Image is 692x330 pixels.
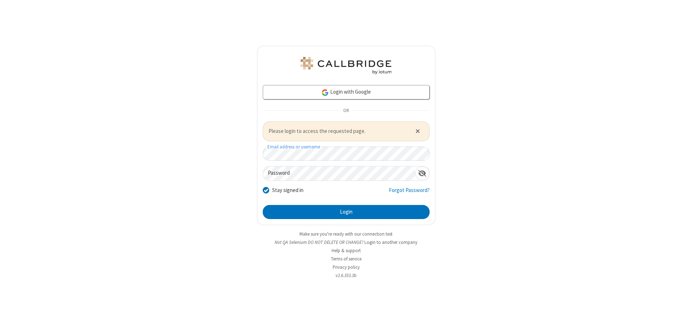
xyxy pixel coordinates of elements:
[333,264,360,270] a: Privacy policy
[321,89,329,97] img: google-icon.png
[257,239,435,246] li: Not QA Selenium DO NOT DELETE OR CHANGE?
[389,186,430,200] a: Forgot Password?
[299,57,393,74] img: QA Selenium DO NOT DELETE OR CHANGE
[269,127,407,135] span: Please login to access the requested page.
[257,272,435,279] li: v2.6.353.3b
[272,186,303,195] label: Stay signed in
[364,239,417,246] button: Login to another company
[263,147,430,161] input: Email address or username
[340,106,352,116] span: OR
[412,126,423,137] button: Close alert
[300,231,392,237] a: Make sure you're ready with our connection test
[415,166,429,180] div: Show password
[263,166,415,180] input: Password
[331,256,361,262] a: Terms of service
[332,247,361,254] a: Help & support
[263,205,430,219] button: Login
[263,85,430,99] a: Login with Google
